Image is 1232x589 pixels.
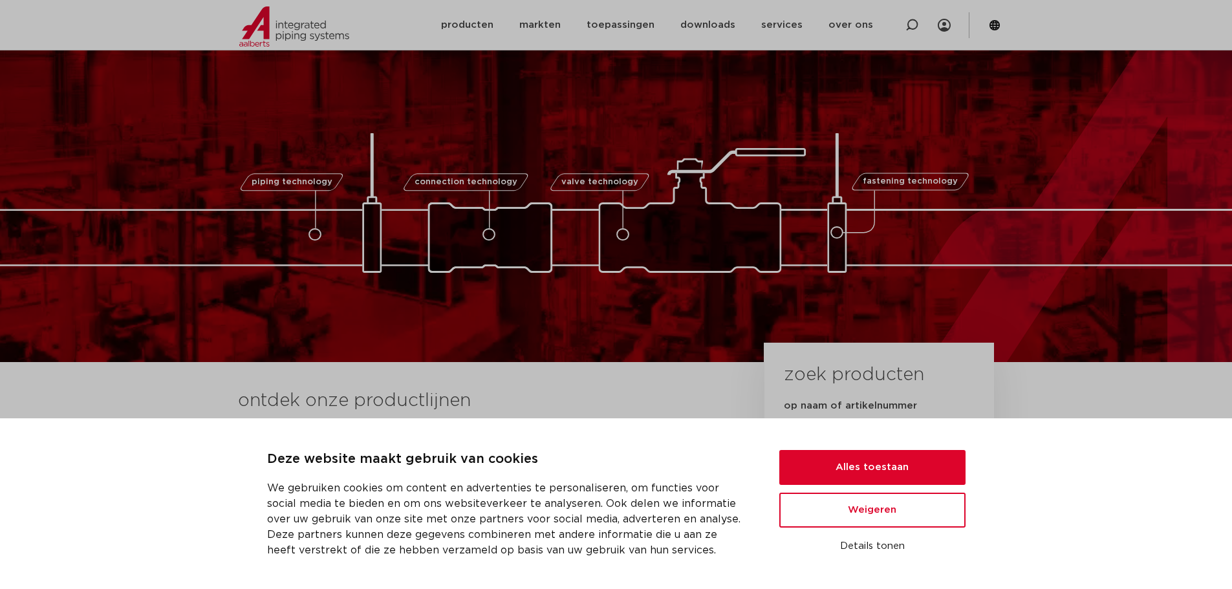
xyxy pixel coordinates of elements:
[779,493,966,528] button: Weigeren
[252,178,332,186] span: piping technology
[238,388,720,414] h3: ontdek onze productlijnen
[863,178,958,186] span: fastening technology
[784,400,917,412] label: op naam of artikelnummer
[784,362,924,388] h3: zoek producten
[267,449,748,470] p: Deze website maakt gebruik van cookies
[414,178,517,186] span: connection technology
[779,535,966,557] button: Details tonen
[267,480,748,558] p: We gebruiken cookies om content en advertenties te personaliseren, om functies voor social media ...
[779,450,966,485] button: Alles toestaan
[561,178,638,186] span: valve technology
